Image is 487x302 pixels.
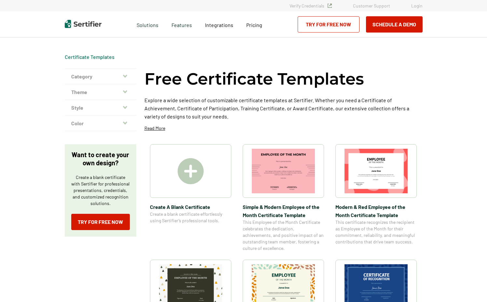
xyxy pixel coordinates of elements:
a: Customer Support [353,3,390,8]
button: Category [65,69,136,84]
button: Theme [65,84,136,100]
img: Verified [328,4,332,8]
p: Read More [144,125,165,131]
a: Integrations [205,20,233,28]
a: Pricing [246,20,262,28]
img: Sertifier | Digital Credentialing Platform [65,20,101,28]
span: Pricing [246,22,262,28]
a: Simple & Modern Employee of the Month Certificate TemplateSimple & Modern Employee of the Month C... [243,144,324,252]
span: Create a blank certificate effortlessly using Sertifier’s professional tools. [150,211,231,224]
img: Modern & Red Employee of the Month Certificate Template [345,149,408,193]
span: Simple & Modern Employee of the Month Certificate Template [243,203,324,219]
a: Try for Free Now [71,214,130,230]
span: Create A Blank Certificate [150,203,231,211]
button: Color [65,116,136,131]
a: Try for Free Now [298,16,359,33]
span: This Employee of the Month Certificate celebrates the dedication, achievements, and positive impa... [243,219,324,252]
a: Verify Credentials [290,3,332,8]
span: Modern & Red Employee of the Month Certificate Template [335,203,417,219]
h1: Free Certificate Templates [144,68,364,89]
p: Create a blank certificate with Sertifier for professional presentations, credentials, and custom... [71,174,130,207]
a: Modern & Red Employee of the Month Certificate TemplateModern & Red Employee of the Month Certifi... [335,144,417,252]
a: Certificate Templates [65,54,115,60]
p: Want to create your own design? [71,151,130,167]
span: Integrations [205,22,233,28]
span: Solutions [137,20,158,28]
button: Style [65,100,136,116]
p: Explore a wide selection of customizable certificate templates at Sertifier. Whether you need a C... [144,96,423,120]
a: Login [411,3,423,8]
div: Breadcrumb [65,54,115,60]
span: This certificate recognizes the recipient as Employee of the Month for their commitment, reliabil... [335,219,417,245]
img: Simple & Modern Employee of the Month Certificate Template [252,149,315,193]
span: Features [171,20,192,28]
img: Create A Blank Certificate [178,158,204,184]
